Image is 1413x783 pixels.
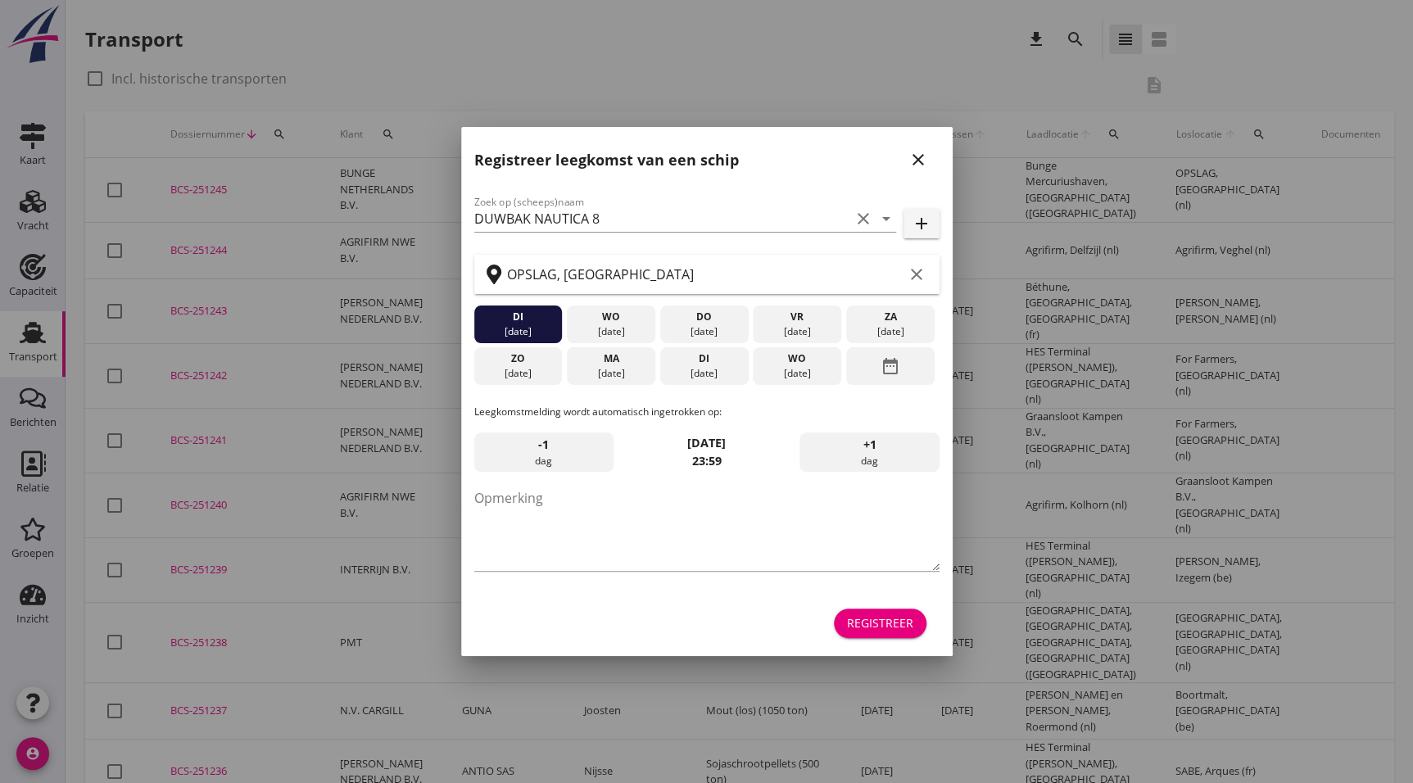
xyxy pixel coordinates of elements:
strong: [DATE] [687,435,726,450]
strong: 23:59 [692,453,722,468]
div: di [478,310,558,324]
h2: Registreer leegkomst van een schip [474,149,739,171]
i: arrow_drop_down [876,209,896,229]
input: Zoek op terminal of plaats [507,261,904,287]
div: [DATE] [571,366,651,381]
i: clear [854,209,873,229]
div: zo [478,351,558,366]
div: [DATE] [663,324,744,339]
div: do [663,310,744,324]
div: wo [757,351,837,366]
button: Registreer [834,609,926,638]
div: wo [571,310,651,324]
i: add [912,214,931,233]
div: vr [757,310,837,324]
div: [DATE] [663,366,744,381]
div: dag [474,432,614,472]
div: [DATE] [850,324,931,339]
div: [DATE] [757,366,837,381]
div: [DATE] [478,366,558,381]
div: [DATE] [571,324,651,339]
span: -1 [538,436,549,454]
div: za [850,310,931,324]
div: ma [571,351,651,366]
i: date_range [881,351,900,381]
textarea: Opmerking [474,485,940,571]
input: Zoek op (scheeps)naam [474,206,850,232]
span: +1 [863,436,876,454]
p: Leegkomstmelding wordt automatisch ingetrokken op: [474,405,940,419]
div: [DATE] [757,324,837,339]
div: dag [799,432,939,472]
div: di [663,351,744,366]
i: clear [907,265,926,284]
div: [DATE] [478,324,558,339]
i: close [908,150,928,170]
div: Registreer [847,614,913,631]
